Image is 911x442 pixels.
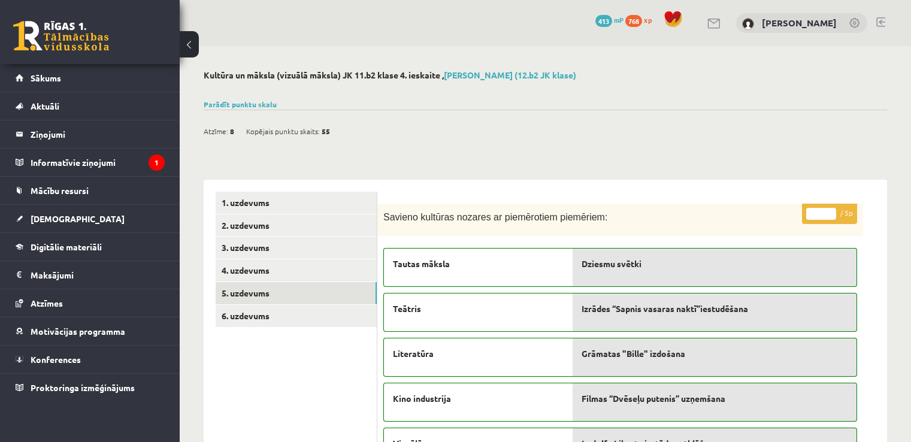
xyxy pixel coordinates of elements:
[16,92,165,120] a: Aktuāli
[204,70,887,80] h2: Kultūra un māksla (vizuālā māksla) JK 11.b2 klase 4. ieskaite ,
[16,120,165,148] a: Ziņojumi
[393,347,434,360] span: Literatūra
[31,241,102,252] span: Digitālie materiāli
[13,21,109,51] a: Rīgas 1. Tālmācības vidusskola
[31,149,165,176] legend: Informatīvie ziņojumi
[393,302,421,315] span: Teātris
[31,213,125,224] span: [DEMOGRAPHIC_DATA]
[393,258,450,270] span: Tautas māksla
[444,69,576,80] a: [PERSON_NAME] (12.b2 JK klase)
[322,122,330,140] span: 55
[31,354,81,365] span: Konferences
[16,177,165,204] a: Mācību resursi
[31,185,89,196] span: Mācību resursi
[16,346,165,373] a: Konferences
[582,392,725,405] span: Filmas “Dvēseļu putenis” uzņemšana
[595,15,612,27] span: 413
[16,64,165,92] a: Sākums
[31,326,125,337] span: Motivācijas programma
[16,289,165,317] a: Atzīmes
[216,237,377,259] a: 3. uzdevums
[216,214,377,237] a: 2. uzdevums
[16,149,165,176] a: Informatīvie ziņojumi1
[614,15,624,25] span: mP
[383,212,607,222] span: Savieno kultūras nozares ar piemērotiem piemēriem:
[16,374,165,401] a: Proktoringa izmēģinājums
[204,99,277,109] a: Parādīt punktu skalu
[31,261,165,289] legend: Maksājumi
[393,392,451,405] span: Kino industrija
[149,155,165,171] i: 1
[216,282,377,304] a: 5. uzdevums
[742,18,754,30] img: Roberts Lagodskis
[595,15,624,25] a: 413 mP
[582,258,641,270] span: Dziesmu svētki
[230,122,234,140] span: 8
[16,317,165,345] a: Motivācijas programma
[31,101,59,111] span: Aktuāli
[246,122,320,140] span: Kopējais punktu skaits:
[582,302,748,315] span: Izrādes “Sapnis vasaras naktī”iestudēšana
[31,298,63,308] span: Atzīmes
[31,72,61,83] span: Sākums
[16,205,165,232] a: [DEMOGRAPHIC_DATA]
[16,233,165,261] a: Digitālie materiāli
[216,259,377,281] a: 4. uzdevums
[31,382,135,393] span: Proktoringa izmēģinājums
[625,15,658,25] a: 768 xp
[802,203,857,224] p: / 5p
[216,305,377,327] a: 6. uzdevums
[762,17,837,29] a: [PERSON_NAME]
[216,192,377,214] a: 1. uzdevums
[625,15,642,27] span: 768
[582,347,685,360] span: Grāmatas "Bille" izdošana
[31,120,165,148] legend: Ziņojumi
[644,15,652,25] span: xp
[16,261,165,289] a: Maksājumi
[204,122,228,140] span: Atzīme:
